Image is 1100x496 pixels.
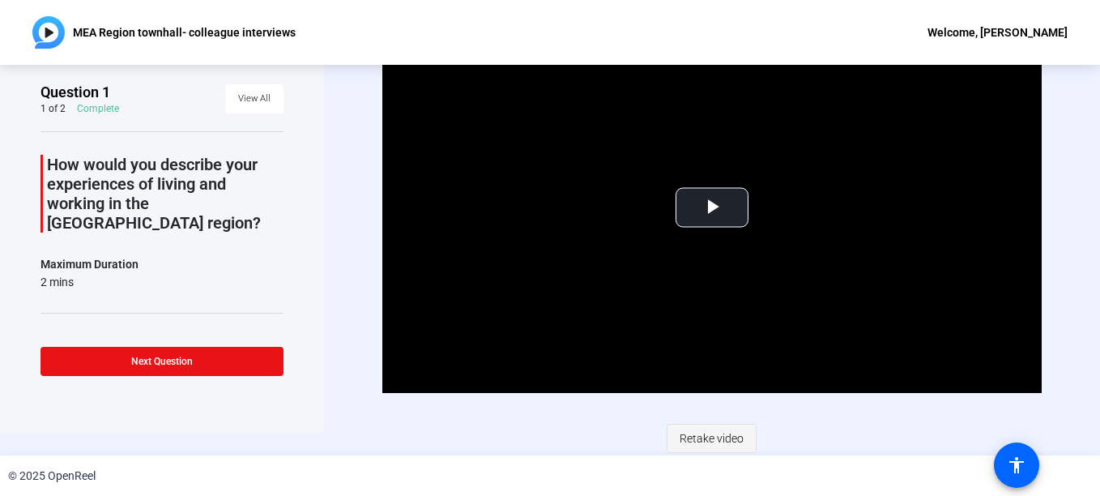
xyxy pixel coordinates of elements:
mat-icon: accessibility [1007,455,1026,475]
div: Video Player [382,22,1042,393]
div: Welcome, [PERSON_NAME] [927,23,1068,42]
span: Question 1 [41,83,110,102]
button: Retake video [667,424,757,453]
button: Play Video [676,188,748,228]
p: How would you describe your experiences of living and working in the [GEOGRAPHIC_DATA] region? [47,155,284,233]
span: Retake video [680,423,744,454]
button: View All [225,84,284,113]
span: View All [238,87,271,111]
div: 1 of 2 [41,102,66,115]
div: Complete [77,102,119,115]
button: Next Question [41,347,284,376]
div: 2 mins [41,274,139,290]
div: © 2025 OpenReel [8,468,96,485]
img: OpenReel logo [32,16,65,49]
div: Maximum Duration [41,254,139,274]
p: MEA Region townhall- colleague interviews [73,23,296,42]
span: Next Question [131,356,193,367]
